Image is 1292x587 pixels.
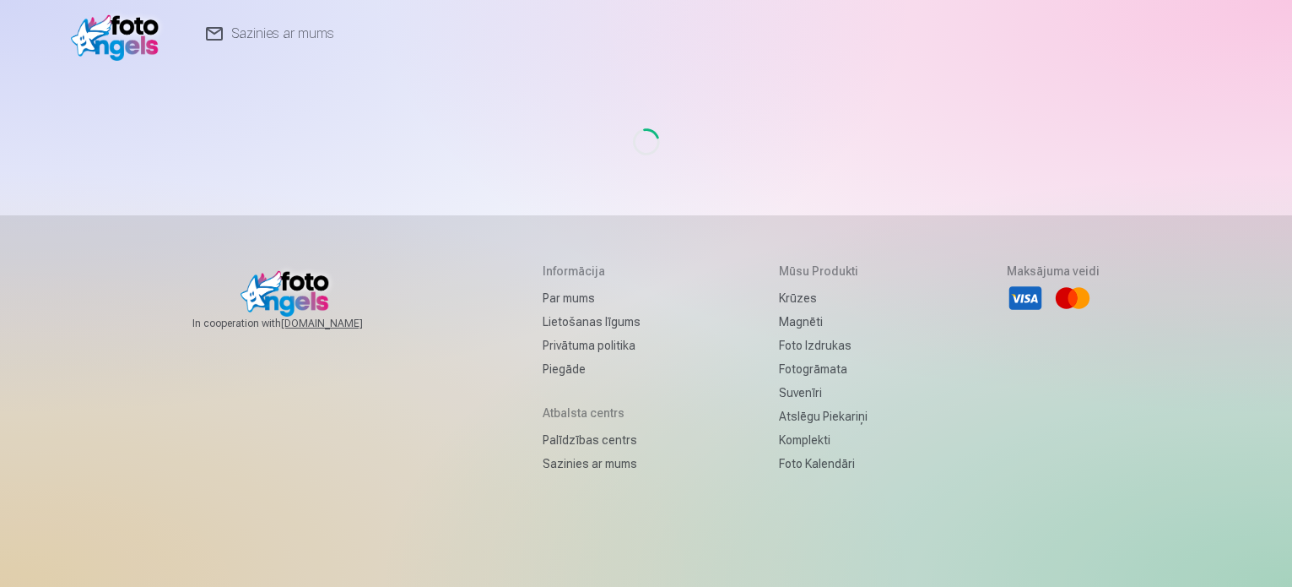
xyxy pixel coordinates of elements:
[543,286,641,310] a: Par mums
[543,405,641,421] h5: Atbalsta centrs
[779,286,868,310] a: Krūzes
[779,405,868,428] a: Atslēgu piekariņi
[1007,280,1044,317] li: Visa
[1007,263,1100,280] h5: Maksājuma veidi
[779,263,868,280] h5: Mūsu produkti
[779,381,868,405] a: Suvenīri
[543,334,641,357] a: Privātuma politika
[71,7,168,61] img: /v1
[779,357,868,381] a: Fotogrāmata
[543,263,641,280] h5: Informācija
[779,310,868,334] a: Magnēti
[543,452,641,476] a: Sazinies ar mums
[1054,280,1091,317] li: Mastercard
[281,317,403,330] a: [DOMAIN_NAME]
[543,428,641,452] a: Palīdzības centrs
[779,428,868,452] a: Komplekti
[543,310,641,334] a: Lietošanas līgums
[192,317,403,330] span: In cooperation with
[779,452,868,476] a: Foto kalendāri
[543,357,641,381] a: Piegāde
[779,334,868,357] a: Foto izdrukas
